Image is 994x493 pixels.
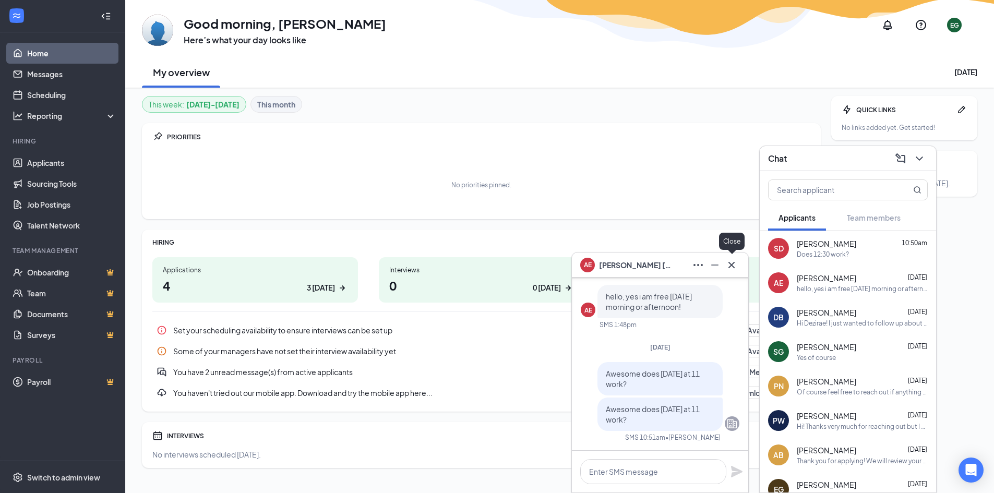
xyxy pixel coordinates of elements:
[773,312,784,322] div: DB
[842,123,967,132] div: No links added yet. Get started!
[27,194,116,215] a: Job Postings
[606,404,700,424] span: Awesome does [DATE] at 11 work?
[27,43,116,64] a: Home
[956,104,967,115] svg: Pen
[797,376,856,387] span: [PERSON_NAME]
[27,173,116,194] a: Sourcing Tools
[27,283,116,304] a: TeamCrown
[27,152,116,173] a: Applicants
[665,433,721,442] span: • [PERSON_NAME]
[27,472,100,483] div: Switch to admin view
[152,382,810,403] a: DownloadYou haven't tried out our mobile app. Download and try the mobile app here...Download AppPin
[173,325,718,335] div: Set your scheduling availability to ensure interviews can be set up
[719,233,745,250] div: Close
[950,21,959,30] div: EG
[152,320,810,341] a: InfoSet your scheduling availability to ensure interviews can be set upAdd AvailabilityPin
[27,262,116,283] a: OnboardingCrown
[797,422,928,431] div: Hi! Thanks very much for reaching out but I have accepted another position by now! Best of luck w...
[142,15,173,46] img: Elizabeth Gomez
[307,282,335,293] div: 3 [DATE]
[690,257,706,273] button: Ellipses
[152,362,810,382] div: You have 2 unread message(s) from active applicants
[797,479,856,490] span: [PERSON_NAME]
[337,283,348,293] svg: ArrowRight
[27,111,117,121] div: Reporting
[908,377,927,384] span: [DATE]
[773,415,785,426] div: PW
[730,465,743,478] svg: Plane
[451,181,511,189] div: No priorities pinned.
[913,152,926,165] svg: ChevronDown
[152,362,810,382] a: DoubleChatActiveYou have 2 unread message(s) from active applicantsRead MessagesPin
[842,104,852,115] svg: Bolt
[606,292,692,311] span: hello, yes i am free [DATE] morning or afternoon!
[706,257,723,273] button: Minimize
[152,449,810,460] div: No interviews scheduled [DATE].
[184,34,386,46] h3: Here’s what your day looks like
[152,131,163,142] svg: Pin
[533,282,561,293] div: 0 [DATE]
[157,346,167,356] svg: Info
[167,133,810,141] div: PRIORITIES
[908,411,927,419] span: [DATE]
[13,111,23,121] svg: Analysis
[709,259,721,271] svg: Minimize
[908,308,927,316] span: [DATE]
[27,64,116,85] a: Messages
[186,99,239,110] b: [DATE] - [DATE]
[152,341,810,362] div: Some of your managers have not set their interview availability yet
[902,239,927,247] span: 10:50am
[725,259,738,271] svg: Cross
[911,150,928,167] button: ChevronDown
[913,186,921,194] svg: MagnifyingGlass
[149,99,239,110] div: This week :
[797,273,856,283] span: [PERSON_NAME]
[959,458,984,483] div: Open Intercom Messenger
[173,388,721,398] div: You haven't tried out our mobile app. Download and try the mobile app here...
[13,246,114,255] div: Team Management
[163,266,348,274] div: Applications
[152,320,810,341] div: Set your scheduling availability to ensure interviews can be set up
[797,238,856,249] span: [PERSON_NAME]
[847,213,901,222] span: Team members
[908,273,927,281] span: [DATE]
[797,353,836,362] div: Yes of course
[599,259,672,271] span: [PERSON_NAME] [PERSON_NAME]
[915,19,927,31] svg: QuestionInfo
[725,324,792,336] button: Add Availability
[27,324,116,345] a: SurveysCrown
[13,356,114,365] div: Payroll
[625,433,665,442] div: SMS 10:51am
[606,369,700,389] span: Awesome does [DATE] at 11 work?
[797,445,856,455] span: [PERSON_NAME]
[184,15,386,32] h1: Good morning, [PERSON_NAME]
[173,346,721,356] div: Some of your managers have not set their interview availability yet
[797,411,856,421] span: [PERSON_NAME]
[773,346,784,357] div: SG
[101,11,111,21] svg: Collapse
[954,67,977,77] div: [DATE]
[773,450,784,460] div: AB
[797,250,849,259] div: Does 12:30 work?
[723,257,740,273] button: Cross
[173,367,717,377] div: You have 2 unread message(s) from active applicants
[27,215,116,236] a: Talent Network
[157,388,167,398] svg: Download
[726,417,738,430] svg: Company
[894,152,907,165] svg: ComposeMessage
[152,257,358,303] a: Applications43 [DATE]ArrowRight
[856,105,952,114] div: QUICK LINKS
[152,430,163,441] svg: Calendar
[13,472,23,483] svg: Settings
[769,180,892,200] input: Search applicant
[157,325,167,335] svg: Info
[153,66,210,79] h2: My overview
[27,371,116,392] a: PayrollCrown
[584,306,592,315] div: AE
[167,431,810,440] div: INTERVIEWS
[797,284,928,293] div: hello, yes i am free [DATE] morning or afternoon!
[152,382,810,403] div: You haven't tried out our mobile app. Download and try the mobile app here...
[152,341,810,362] a: InfoSome of your managers have not set their interview availability yetSet AvailabilityPin
[908,446,927,453] span: [DATE]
